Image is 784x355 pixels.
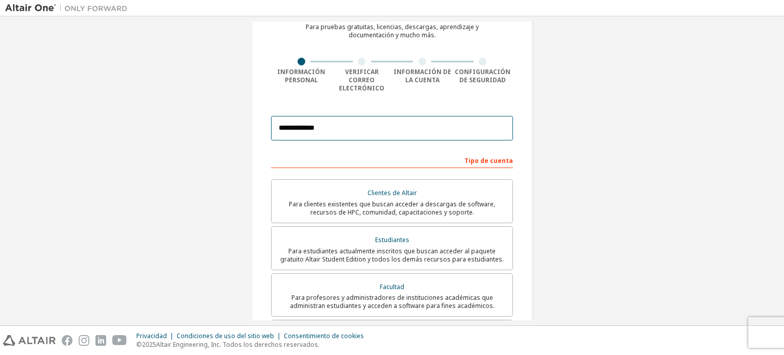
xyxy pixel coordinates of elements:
font: Para profesores y administradores de instituciones académicas que administran estudiantes y acced... [290,293,495,310]
font: Facultad [380,282,404,291]
font: 2025 [142,340,156,349]
font: Verificar correo electrónico [339,67,384,92]
font: © [136,340,142,349]
font: Información personal [277,67,325,84]
font: Consentimiento de cookies [284,332,364,340]
img: facebook.svg [62,335,72,346]
img: youtube.svg [112,335,127,346]
img: Altair Uno [5,3,133,13]
font: Para estudiantes actualmente inscritos que buscan acceder al paquete gratuito Altair Student Edit... [280,247,504,264]
font: Para clientes existentes que buscan acceder a descargas de software, recursos de HPC, comunidad, ... [289,200,495,217]
img: altair_logo.svg [3,335,56,346]
font: Para pruebas gratuitas, licencias, descargas, aprendizaje y [306,22,479,31]
font: Altair Engineering, Inc. Todos los derechos reservados. [156,340,320,349]
font: documentación y mucho más. [349,31,436,39]
font: Clientes de Altair [367,188,417,197]
font: Privacidad [136,332,167,340]
img: linkedin.svg [95,335,106,346]
font: Configuración de seguridad [455,67,510,84]
img: instagram.svg [79,335,89,346]
font: Estudiantes [375,235,409,244]
font: Información de la cuenta [394,67,451,84]
font: Condiciones de uso del sitio web [177,332,274,340]
font: Tipo de cuenta [464,156,513,165]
